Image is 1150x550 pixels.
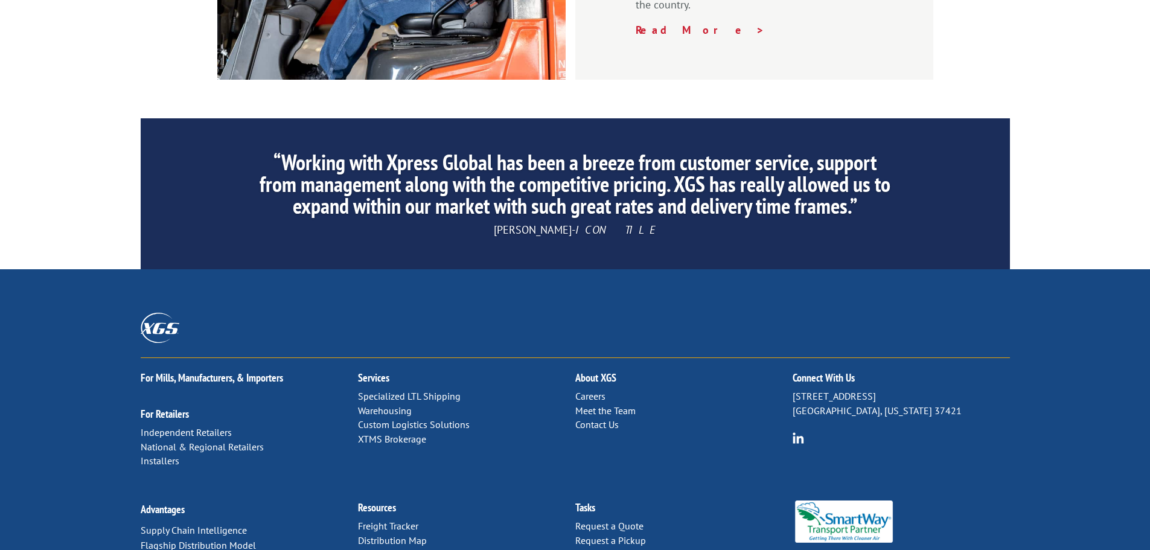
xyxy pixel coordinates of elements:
[793,500,896,543] img: Smartway_Logo
[793,373,1010,389] h2: Connect With Us
[575,418,619,430] a: Contact Us
[141,407,189,421] a: For Retailers
[575,371,616,385] a: About XGS
[358,371,389,385] a: Services
[494,223,572,237] span: [PERSON_NAME]
[358,500,396,514] a: Resources
[793,432,804,444] img: group-6
[141,502,185,516] a: Advantages
[141,426,232,438] a: Independent Retailers
[358,520,418,532] a: Freight Tracker
[575,390,605,402] a: Careers
[358,405,412,417] a: Warehousing
[575,405,636,417] a: Meet the Team
[254,152,896,223] h2: “Working with Xpress Global has been a breeze from customer service, support from management alon...
[141,313,179,342] img: XGS_Logos_ALL_2024_All_White
[141,441,264,453] a: National & Regional Retailers
[572,223,575,237] span: -
[636,23,765,37] a: Read More >
[575,223,657,237] span: ICON TILE
[358,534,427,546] a: Distribution Map
[793,389,1010,418] p: [STREET_ADDRESS] [GEOGRAPHIC_DATA], [US_STATE] 37421
[141,371,283,385] a: For Mills, Manufacturers, & Importers
[358,433,426,445] a: XTMS Brokerage
[575,502,793,519] h2: Tasks
[141,524,247,536] a: Supply Chain Intelligence
[358,390,461,402] a: Specialized LTL Shipping
[575,534,646,546] a: Request a Pickup
[141,455,179,467] a: Installers
[575,520,644,532] a: Request a Quote
[358,418,470,430] a: Custom Logistics Solutions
